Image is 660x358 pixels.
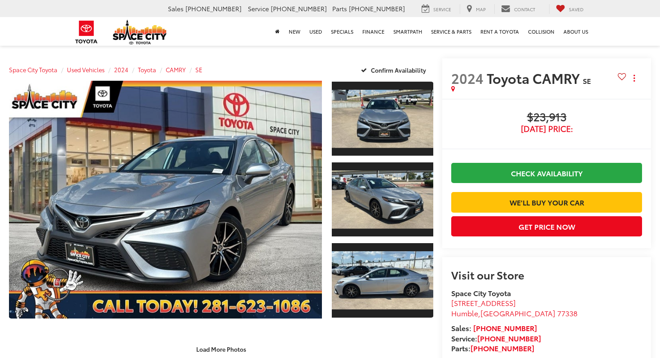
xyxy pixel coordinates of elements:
span: Confirm Availability [371,66,426,74]
a: Rent a Toyota [476,17,524,46]
a: Used Vehicles [67,65,105,74]
a: Finance [358,17,389,46]
a: Collision [524,17,559,46]
a: Toyota [138,65,156,74]
a: Used [305,17,326,46]
span: 77338 [557,308,577,318]
a: Expand Photo 2 [332,162,433,237]
a: Contact [494,4,542,14]
a: SE [195,65,202,74]
span: Sales [168,4,184,13]
span: [GEOGRAPHIC_DATA] [480,308,555,318]
a: We'll Buy Your Car [451,192,642,212]
span: SE [583,75,591,86]
span: 2024 [451,68,484,87]
a: [PHONE_NUMBER] [471,343,534,353]
span: Parts [332,4,347,13]
a: [PHONE_NUMBER] [477,333,541,343]
a: Specials [326,17,358,46]
span: Service [433,6,451,13]
span: Contact [514,6,535,13]
span: Service [248,4,269,13]
button: Get Price Now [451,216,642,236]
strong: Space City Toyota [451,288,511,298]
img: 2024 Toyota CAMRY SE [331,251,434,310]
a: Home [271,17,284,46]
img: 2024 Toyota CAMRY SE [6,80,325,319]
span: Sales: [451,323,471,333]
a: Expand Photo 0 [9,81,322,319]
a: Service [415,4,458,14]
span: Humble [451,308,478,318]
strong: Parts: [451,343,534,353]
button: Load More Photos [190,341,252,357]
a: Expand Photo 3 [332,242,433,318]
span: [DATE] Price: [451,124,642,133]
a: New [284,17,305,46]
span: Toyota CAMRY [487,68,583,87]
img: Toyota [70,17,103,47]
a: 2024 [114,65,128,74]
strong: Service: [451,333,541,343]
span: dropdown dots [634,74,635,82]
a: Expand Photo 1 [332,81,433,157]
a: My Saved Vehicles [549,4,590,14]
button: Confirm Availability [356,62,434,78]
a: [PHONE_NUMBER] [473,323,537,333]
a: Check Availability [451,163,642,183]
span: $23,913 [451,111,642,124]
span: [PHONE_NUMBER] [185,4,242,13]
a: SmartPath [389,17,427,46]
span: , [451,308,577,318]
span: [STREET_ADDRESS] [451,297,516,308]
a: Space City Toyota [9,65,57,74]
a: Map [460,4,493,14]
span: [PHONE_NUMBER] [271,4,327,13]
button: Actions [626,70,642,86]
img: 2024 Toyota CAMRY SE [331,90,434,148]
span: Saved [569,6,584,13]
h2: Visit our Store [451,269,642,280]
span: Map [476,6,486,13]
a: About Us [559,17,593,46]
span: [PHONE_NUMBER] [349,4,405,13]
a: CAMRY [166,65,186,74]
img: 2024 Toyota CAMRY SE [331,170,434,229]
a: [STREET_ADDRESS] Humble,[GEOGRAPHIC_DATA] 77338 [451,297,577,318]
img: Space City Toyota [113,20,167,44]
a: Service & Parts [427,17,476,46]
